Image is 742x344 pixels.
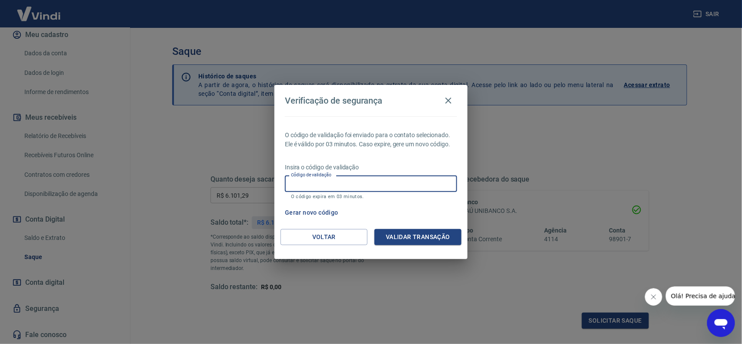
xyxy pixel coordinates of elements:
button: Validar transação [374,229,461,245]
iframe: Fechar mensagem [645,288,662,306]
iframe: Botão para abrir a janela de mensagens [707,309,735,337]
span: Olá! Precisa de ajuda? [5,6,73,13]
iframe: Mensagem da empresa [666,287,735,306]
p: O código de validação foi enviado para o contato selecionado. Ele é válido por 03 minutos. Caso e... [285,131,457,149]
button: Gerar novo código [281,205,342,221]
button: Voltar [281,229,368,245]
p: O código expira em 03 minutos. [291,194,451,199]
label: Código de validação [291,172,331,178]
h4: Verificação de segurança [285,95,383,106]
p: Insira o código de validação [285,163,457,172]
